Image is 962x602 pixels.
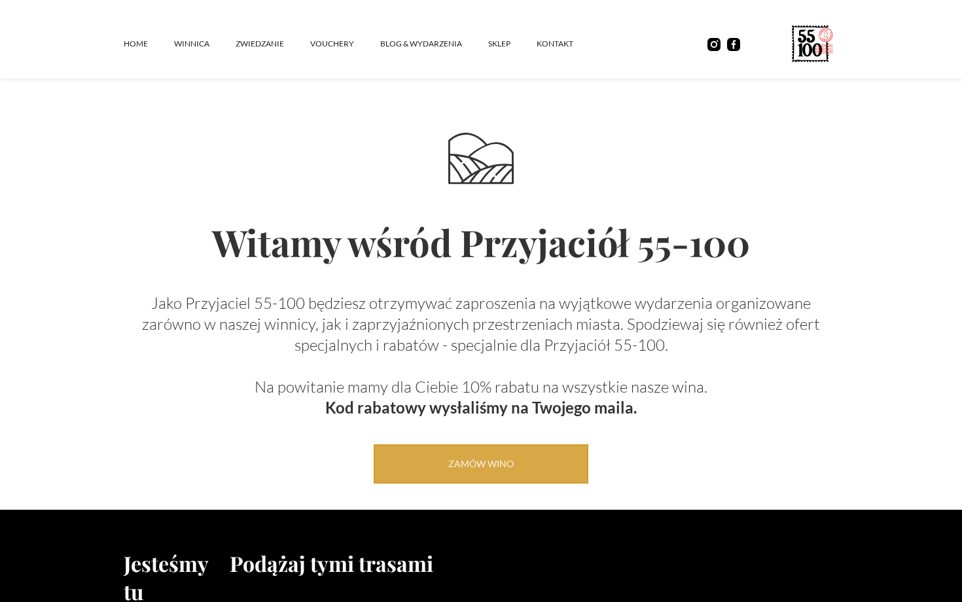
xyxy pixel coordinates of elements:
a: Zamów wino [374,444,588,484]
a: winnica [174,24,236,63]
a: Home [124,24,174,63]
p: Jako Przyjaciel 55-100 będziesz otrzymywać zaproszenia na wyjątkowe wydarzenia organizowane zarów... [124,292,838,418]
strong: Kod rabatowy wysłaliśmy na Twojego maila. [325,398,637,417]
h1: Witamy wśród Przyjaciół 55-100 [124,217,838,266]
a: ZWIEDZANIE [236,24,310,63]
a: SKLEP [488,24,537,63]
a: vouchery [310,24,380,63]
h2: Podążaj tymi trasami [230,549,838,577]
a: kontakt [537,24,599,63]
a: Blog & Wydarzenia [380,24,488,63]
